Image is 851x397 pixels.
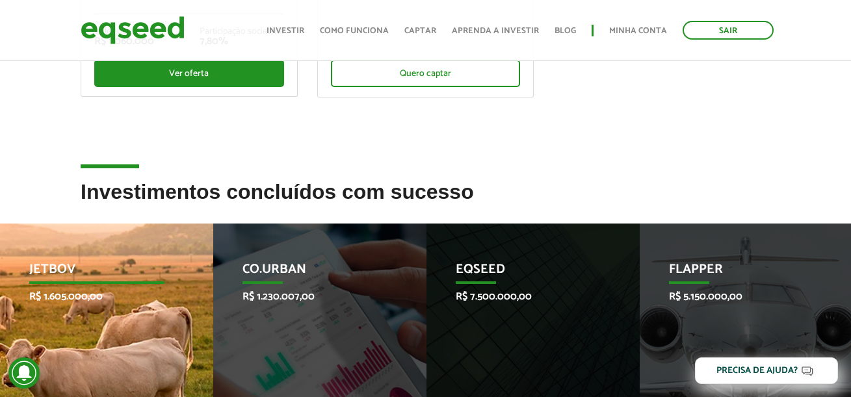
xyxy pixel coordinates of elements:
[81,181,770,223] h2: Investimentos concluídos com sucesso
[555,27,576,35] a: Blog
[29,262,165,284] p: JetBov
[29,290,165,303] p: R$ 1.605.000,00
[452,27,539,35] a: Aprenda a investir
[669,262,805,284] p: Flapper
[456,290,592,303] p: R$ 7.500.000,00
[609,27,667,35] a: Minha conta
[81,13,185,47] img: EqSeed
[456,262,592,284] p: EqSeed
[94,60,284,87] div: Ver oferta
[669,290,805,303] p: R$ 5.150.000,00
[683,21,774,40] a: Sair
[267,27,304,35] a: Investir
[404,27,436,35] a: Captar
[331,60,521,87] div: Quero captar
[320,27,389,35] a: Como funciona
[242,290,378,303] p: R$ 1.230.007,00
[242,262,378,284] p: Co.Urban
